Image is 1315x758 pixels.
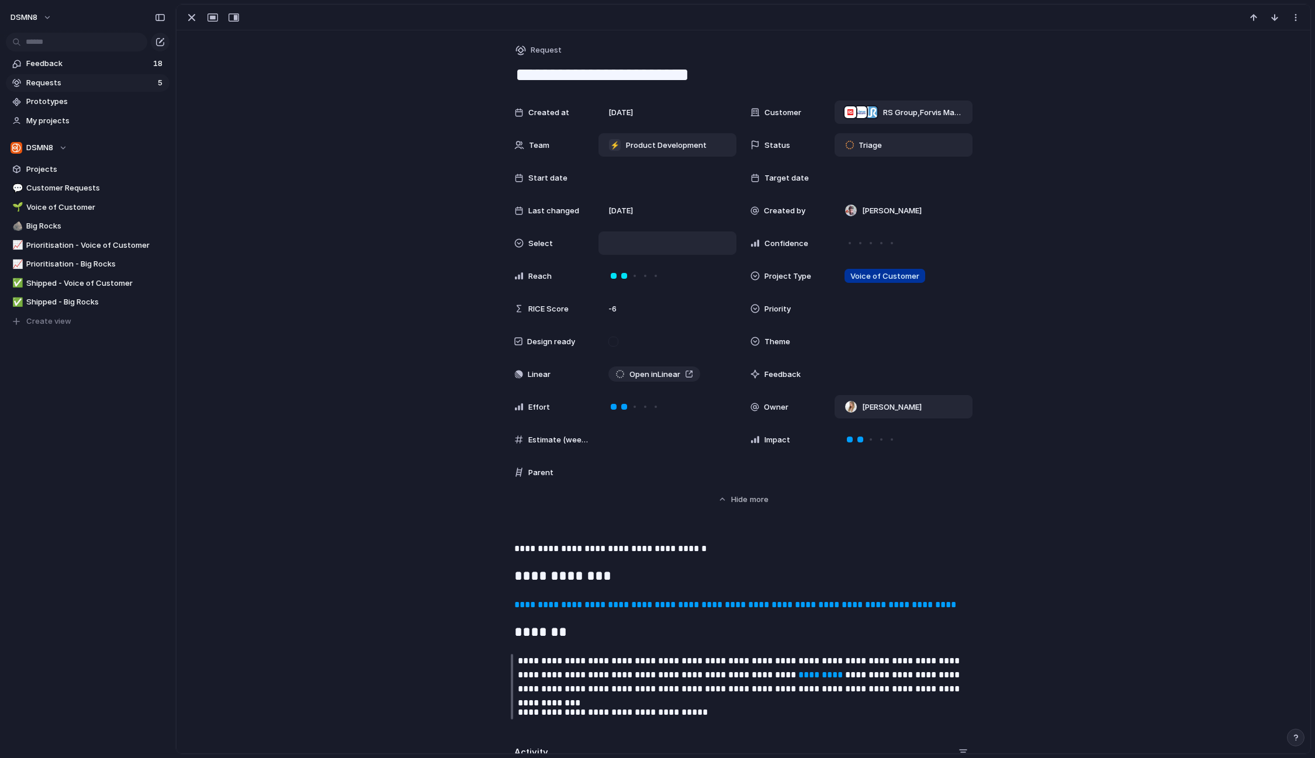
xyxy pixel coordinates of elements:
span: Customer Requests [26,182,165,194]
button: ✅ [11,278,22,289]
span: Voice of Customer [26,202,165,213]
a: My projects [6,112,169,130]
span: [PERSON_NAME] [862,205,922,217]
a: 🪨Big Rocks [6,217,169,235]
span: 18 [153,58,165,70]
span: [DATE] [608,205,633,217]
a: ✅Shipped - Big Rocks [6,293,169,311]
span: RS Group , Forvis Mazars , Universal Robots [883,107,963,119]
span: Prioritisation - Big Rocks [26,258,165,270]
button: Create view [6,313,169,330]
button: 📈 [11,240,22,251]
button: DSMN8 [6,139,169,157]
button: 🪨 [11,220,22,232]
span: Requests [26,77,154,89]
span: Shipped - Big Rocks [26,296,165,308]
span: Big Rocks [26,220,165,232]
span: more [750,494,769,506]
span: Team [529,140,549,151]
span: Feedback [26,58,150,70]
button: 💬 [11,182,22,194]
div: 📈 [12,238,20,252]
span: Impact [764,434,790,446]
a: Requests5 [6,74,169,92]
a: 💬Customer Requests [6,179,169,197]
div: ✅ [12,296,20,309]
div: 🌱 [12,200,20,214]
div: 💬 [12,182,20,195]
span: Shipped - Voice of Customer [26,278,165,289]
a: 📈Prioritisation - Big Rocks [6,255,169,273]
span: Owner [764,402,788,413]
button: DSMN8 [5,8,58,27]
button: Request [513,42,565,59]
span: Estimate (weeks) [528,434,589,446]
span: Created at [528,107,569,119]
span: Priority [764,303,791,315]
div: ⚡ [609,139,621,151]
span: Confidence [764,238,808,250]
span: Last changed [528,205,579,217]
button: ✅ [11,296,22,308]
span: Theme [764,336,790,348]
span: 5 [158,77,165,89]
span: Prioritisation - Voice of Customer [26,240,165,251]
span: -6 [604,297,621,315]
span: RICE Score [528,303,569,315]
span: Product Development [626,140,707,151]
span: Created by [764,205,805,217]
span: Select [528,238,553,250]
button: 🌱 [11,202,22,213]
span: Design ready [527,336,575,348]
span: Voice of Customer [850,271,919,282]
a: Open inLinear [608,366,700,382]
span: DSMN8 [11,12,37,23]
span: My projects [26,115,165,127]
a: ✅Shipped - Voice of Customer [6,275,169,292]
a: Projects [6,161,169,178]
span: Start date [528,172,567,184]
span: Request [531,44,562,56]
div: 📈 [12,258,20,271]
span: Create view [26,316,71,327]
span: [DATE] [608,107,633,119]
span: Projects [26,164,165,175]
span: [PERSON_NAME] [862,402,922,413]
div: ✅ [12,276,20,290]
span: Linear [528,369,551,380]
span: Prototypes [26,96,165,108]
button: Hidemore [514,489,973,510]
span: Reach [528,271,552,282]
a: 🌱Voice of Customer [6,199,169,216]
span: Triage [859,140,882,151]
button: 📈 [11,258,22,270]
span: Status [764,140,790,151]
div: 🪨 [12,220,20,233]
a: 📈Prioritisation - Voice of Customer [6,237,169,254]
span: Open in Linear [629,369,680,380]
a: Prototypes [6,93,169,110]
span: DSMN8 [26,142,53,154]
span: Effort [528,402,550,413]
span: Feedback [764,369,801,380]
a: Feedback18 [6,55,169,72]
span: Project Type [764,271,811,282]
span: Target date [764,172,809,184]
span: Parent [528,467,553,479]
span: Customer [764,107,801,119]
